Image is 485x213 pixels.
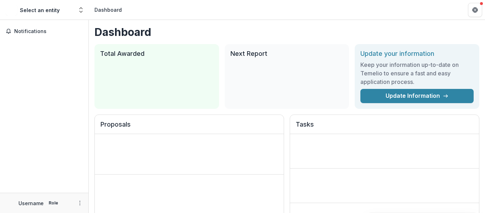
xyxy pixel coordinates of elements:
h2: Total Awarded [100,50,213,58]
h2: Tasks [296,121,473,134]
h1: Dashboard [94,26,479,38]
p: Role [47,200,60,206]
nav: breadcrumb [92,5,125,15]
button: Notifications [3,26,86,37]
h3: Keep your information up-to-date on Temelio to ensure a fast and easy application process. [360,60,474,86]
button: Open entity switcher [76,3,86,17]
a: Update Information [360,89,474,103]
h2: Next Report [230,50,344,58]
button: Get Help [468,3,482,17]
div: Dashboard [94,6,122,14]
h2: Proposals [100,121,278,134]
h2: Update your information [360,50,474,58]
button: More [76,199,84,207]
span: Notifications [14,28,83,34]
p: Username [18,199,44,207]
div: Select an entity [20,6,60,14]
